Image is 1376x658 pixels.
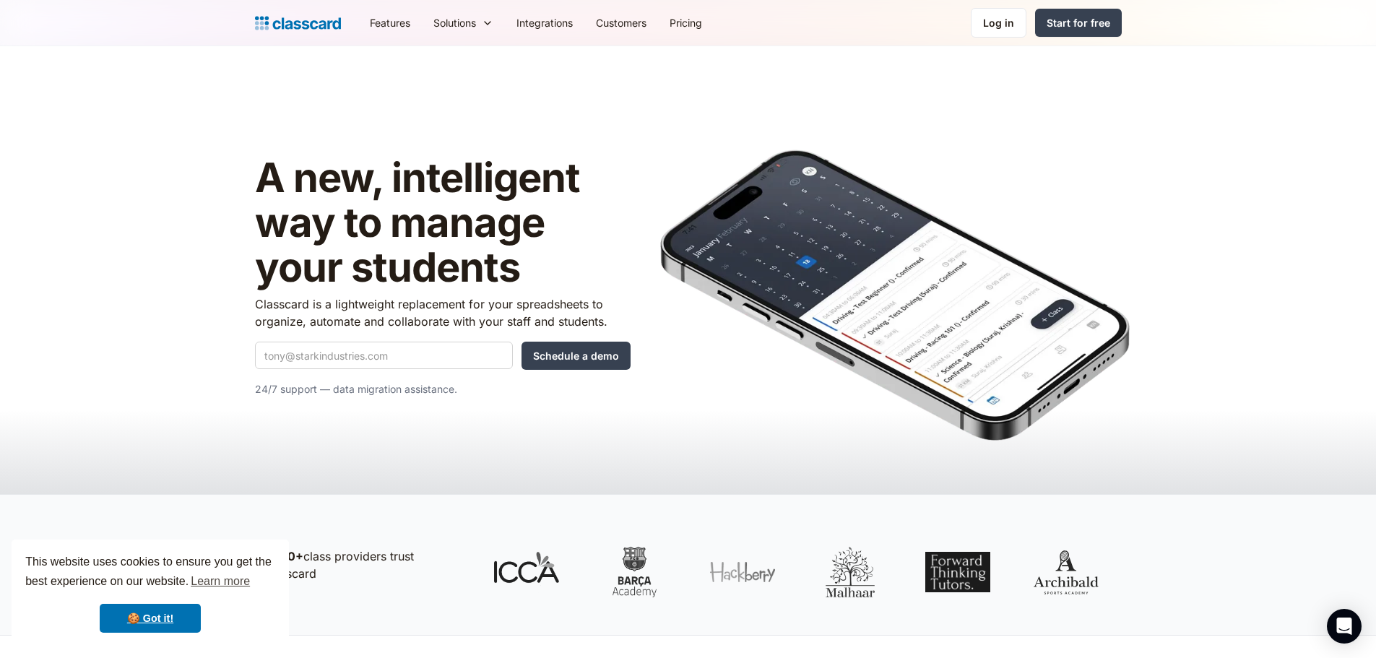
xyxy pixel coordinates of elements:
[433,15,476,30] div: Solutions
[255,381,631,398] p: 24/7 support — data migration assistance.
[584,7,658,39] a: Customers
[358,7,422,39] a: Features
[658,7,714,39] a: Pricing
[12,540,289,646] div: cookieconsent
[522,342,631,370] input: Schedule a demo
[255,13,341,33] a: Logo
[971,8,1026,38] a: Log in
[255,156,631,290] h1: A new, intelligent way to manage your students
[422,7,505,39] div: Solutions
[255,342,631,370] form: Quick Demo Form
[100,604,201,633] a: dismiss cookie message
[25,553,275,592] span: This website uses cookies to ensure you get the best experience on our website.
[1327,609,1362,644] div: Open Intercom Messenger
[1047,15,1110,30] div: Start for free
[189,571,252,592] a: learn more about cookies
[983,15,1014,30] div: Log in
[255,295,631,330] p: Classcard is a lightweight replacement for your spreadsheets to organize, automate and collaborat...
[255,342,513,369] input: tony@starkindustries.com
[505,7,584,39] a: Integrations
[262,547,464,582] p: class providers trust Classcard
[1035,9,1122,37] a: Start for free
